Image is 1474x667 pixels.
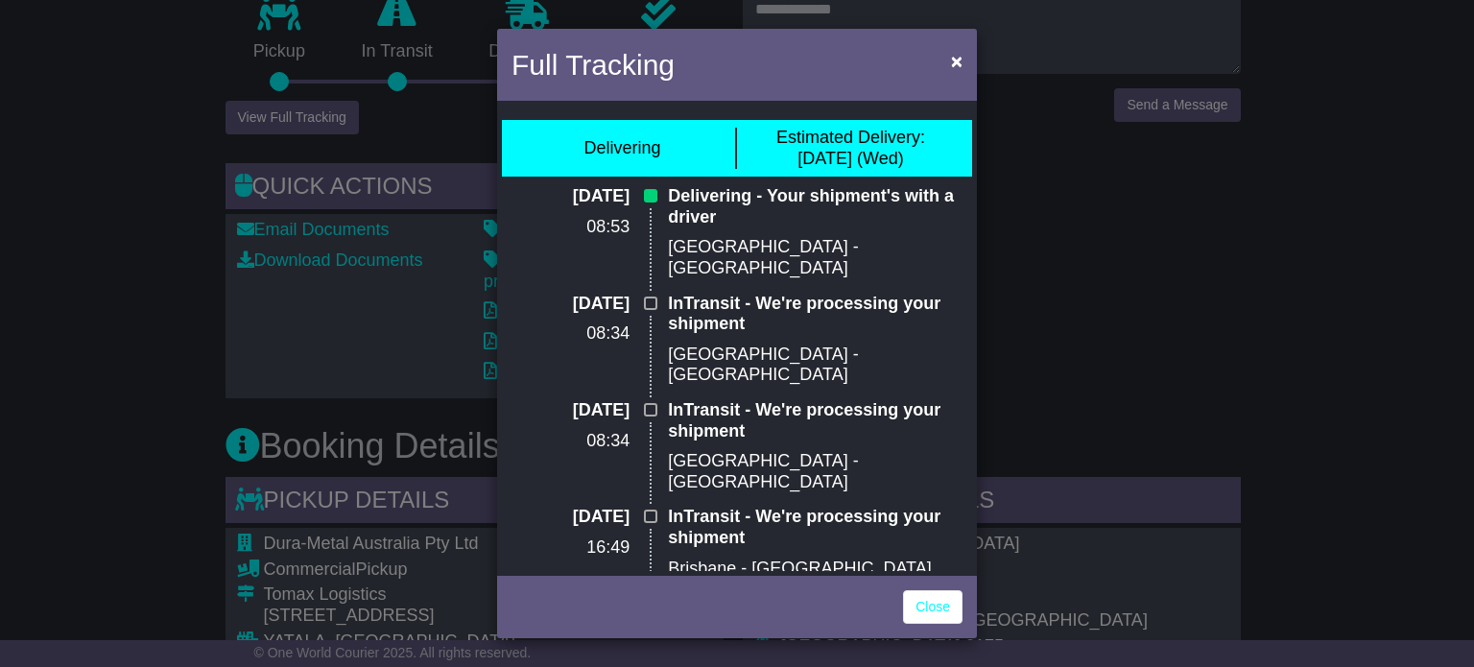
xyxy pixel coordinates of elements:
[583,138,660,159] div: Delivering
[668,559,963,580] p: Brisbane - [GEOGRAPHIC_DATA]
[668,507,963,548] p: InTransit - We're processing your shipment
[511,400,630,421] p: [DATE]
[511,43,675,86] h4: Full Tracking
[511,217,630,238] p: 08:53
[903,590,963,624] a: Close
[668,294,963,335] p: InTransit - We're processing your shipment
[511,537,630,559] p: 16:49
[511,507,630,528] p: [DATE]
[668,237,963,278] p: [GEOGRAPHIC_DATA] - [GEOGRAPHIC_DATA]
[668,345,963,386] p: [GEOGRAPHIC_DATA] - [GEOGRAPHIC_DATA]
[511,323,630,345] p: 08:34
[511,186,630,207] p: [DATE]
[951,50,963,72] span: ×
[668,451,963,492] p: [GEOGRAPHIC_DATA] - [GEOGRAPHIC_DATA]
[776,128,925,147] span: Estimated Delivery:
[941,41,972,81] button: Close
[668,186,963,227] p: Delivering - Your shipment's with a driver
[776,128,925,169] div: [DATE] (Wed)
[511,431,630,452] p: 08:34
[511,294,630,315] p: [DATE]
[668,400,963,441] p: InTransit - We're processing your shipment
